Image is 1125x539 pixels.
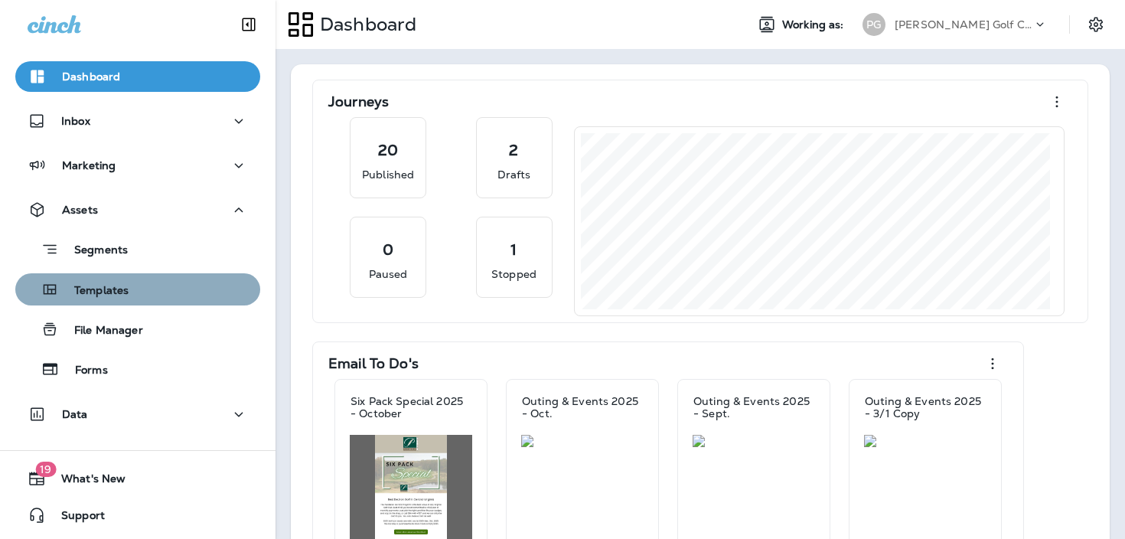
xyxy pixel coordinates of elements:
p: Email To Do's [328,356,419,371]
p: Six Pack Special 2025 - October [351,395,471,420]
button: Templates [15,273,260,305]
button: Dashboard [15,61,260,92]
p: Dashboard [62,70,120,83]
img: 726338ae-5292-4d05-a7bf-1679edc4148f.jpg [521,435,644,447]
button: Marketing [15,150,260,181]
p: Stopped [491,266,536,282]
p: Forms [60,364,108,378]
button: Forms [15,353,260,385]
img: 0936fc26-c513-4349-8b33-2e54a939088b.jpg [864,435,986,447]
button: Inbox [15,106,260,136]
button: Support [15,500,260,531]
p: 0 [383,242,393,257]
p: Published [362,167,414,182]
p: Journeys [328,94,389,109]
span: Working as: [782,18,847,31]
img: 2510bcb9-d7f8-4cdc-9549-842b56873682.jpg [693,435,815,447]
p: Paused [369,266,408,282]
p: Templates [59,284,129,299]
p: 20 [378,142,398,158]
button: Data [15,399,260,430]
p: Dashboard [314,13,416,36]
p: Data [62,408,88,420]
p: Assets [62,204,98,216]
div: PG [862,13,885,36]
button: Settings [1082,11,1110,38]
button: File Manager [15,313,260,345]
button: Collapse Sidebar [227,9,270,40]
span: Support [46,509,105,528]
p: Outing & Events 2025 - Oct. [522,395,643,420]
button: 19What's New [15,463,260,494]
p: Outing & Events 2025 - 3/1 Copy [865,395,986,420]
button: Assets [15,194,260,225]
p: Marketing [62,159,116,171]
p: Outing & Events 2025 - Sept. [693,395,814,420]
p: Segments [59,243,128,259]
p: File Manager [59,324,143,338]
p: Inbox [61,115,90,127]
p: 1 [510,242,517,257]
span: 19 [35,462,56,477]
p: Drafts [497,167,531,182]
span: What's New [46,472,126,491]
p: [PERSON_NAME] Golf Club [895,18,1032,31]
button: Segments [15,233,260,266]
p: 2 [509,142,518,158]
